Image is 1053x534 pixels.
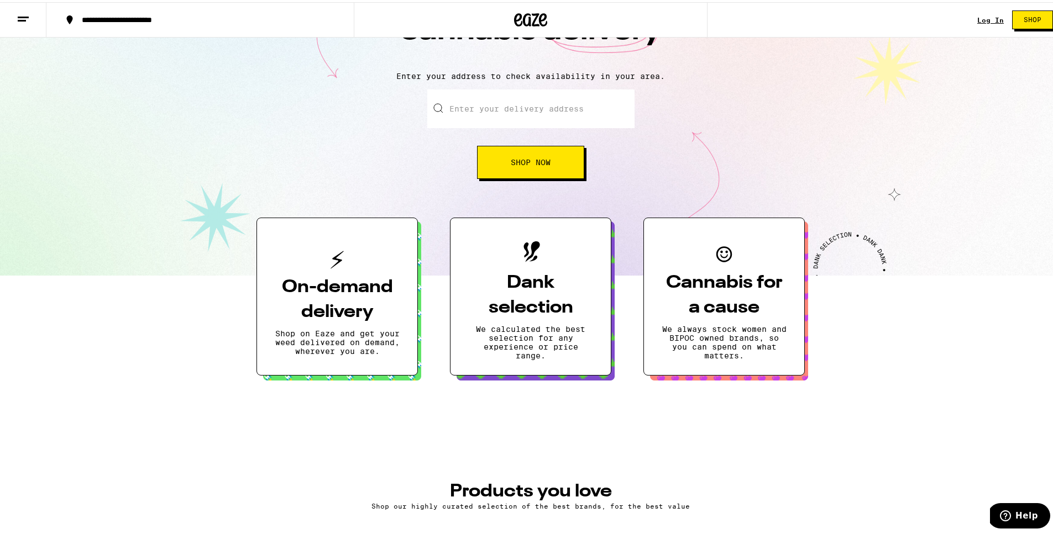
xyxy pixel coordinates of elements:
a: Log In [977,14,1004,22]
p: Shop on Eaze and get your weed delivered on demand, wherever you are. [275,327,400,353]
button: Cannabis for a causeWe always stock women and BIPOC owned brands, so you can spend on what matters. [643,215,805,373]
span: Shop [1024,14,1041,21]
button: Shop [1012,8,1053,27]
button: Dank selectionWe calculated the best selection for any experience or price range. [450,215,611,373]
input: Enter your delivery address [427,87,635,126]
span: Shop Now [511,156,551,164]
button: Shop Now [477,144,584,177]
p: Shop our highly curated selection of the best brands, for the best value [268,500,794,507]
p: We always stock women and BIPOC owned brands, so you can spend on what matters. [662,322,787,358]
button: On-demand deliveryShop on Eaze and get your weed delivered on demand, wherever you are. [256,215,418,373]
p: We calculated the best selection for any experience or price range. [468,322,593,358]
h3: PRODUCTS YOU LOVE [268,480,794,498]
p: Enter your address to check availability in your area. [11,70,1050,78]
iframe: Opens a widget where you can find more information [990,501,1050,528]
h3: Dank selection [468,268,593,318]
h3: Cannabis for a cause [662,268,787,318]
h3: On-demand delivery [275,273,400,322]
